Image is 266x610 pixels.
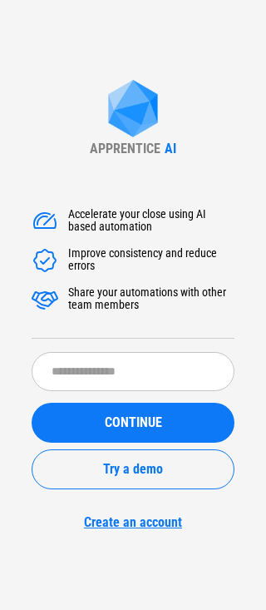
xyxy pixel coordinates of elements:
span: CONTINUE [105,416,162,429]
div: AI [165,141,176,156]
img: Accelerate [32,286,58,313]
img: Accelerate [32,208,58,235]
img: Apprentice AI [100,80,166,141]
div: Improve consistency and reduce errors [68,247,234,274]
div: APPRENTICE [90,141,160,156]
div: Share your automations with other team members [68,286,234,313]
img: Accelerate [32,247,58,274]
button: CONTINUE [32,403,234,443]
a: Create an account [32,514,234,530]
button: Try a demo [32,449,234,489]
div: Accelerate your close using AI based automation [68,208,234,235]
span: Try a demo [103,463,163,476]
